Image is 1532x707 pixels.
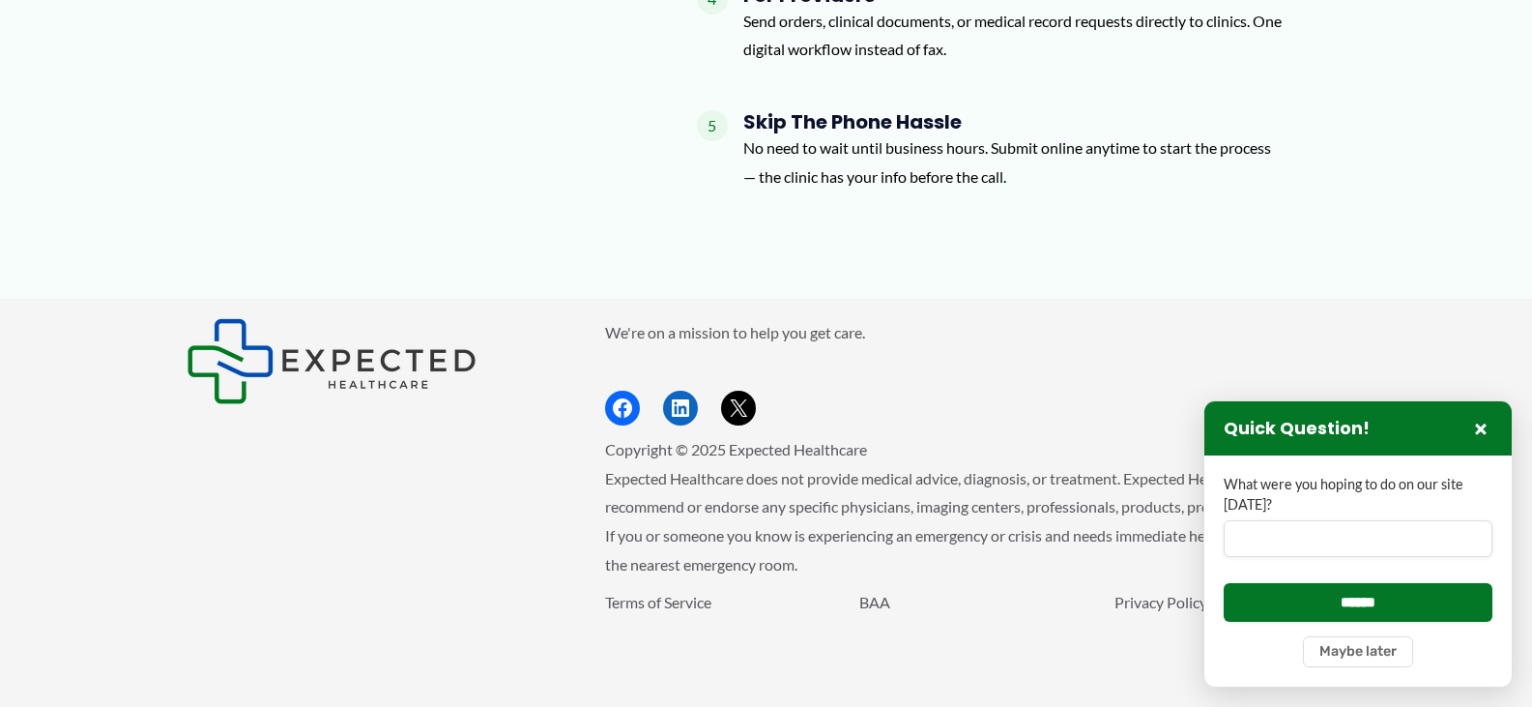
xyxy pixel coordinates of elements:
span: Copyright © 2025 Expected Healthcare [605,440,867,458]
aside: Footer Widget 1 [187,318,557,404]
aside: Footer Widget 2 [605,318,1346,426]
p: Send orders, clinical documents, or medical record requests directly to clinics. One digital work... [743,7,1285,64]
h4: Skip the Phone Hassle [743,110,1285,133]
h3: Quick Question! [1224,418,1370,440]
span: Expected Healthcare does not provide medical advice, diagnosis, or treatment. Expected Healthcare... [605,469,1342,574]
button: Maybe later [1303,636,1413,667]
a: Privacy Policy [1114,593,1207,611]
p: We're on a mission to help you get care. [605,318,1346,347]
aside: Footer Widget 3 [605,588,1346,661]
button: Close [1469,417,1492,440]
p: No need to wait until business hours. Submit online anytime to start the process — the clinic has... [743,133,1285,191]
a: Terms of Service [605,593,711,611]
a: BAA [859,593,890,611]
img: Expected Healthcare Logo - side, dark font, small [187,318,477,404]
label: What were you hoping to do on our site [DATE]? [1224,475,1492,515]
span: 5 [697,110,728,141]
